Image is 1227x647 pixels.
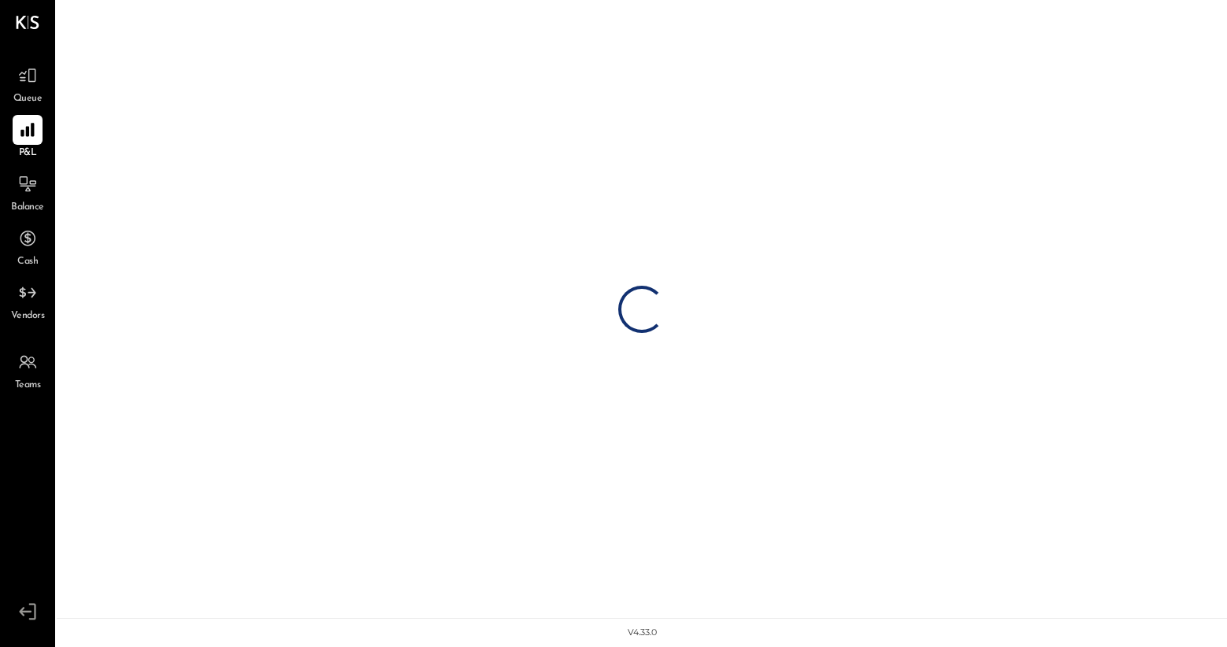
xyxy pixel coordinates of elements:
span: Vendors [11,309,45,323]
span: P&L [19,146,37,161]
span: Cash [17,255,38,269]
a: P&L [1,115,54,161]
a: Queue [1,61,54,106]
a: Vendors [1,278,54,323]
a: Teams [1,347,54,393]
span: Teams [15,379,41,393]
span: Balance [11,201,44,215]
div: v 4.33.0 [628,627,657,639]
span: Queue [13,92,43,106]
a: Cash [1,224,54,269]
a: Balance [1,169,54,215]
